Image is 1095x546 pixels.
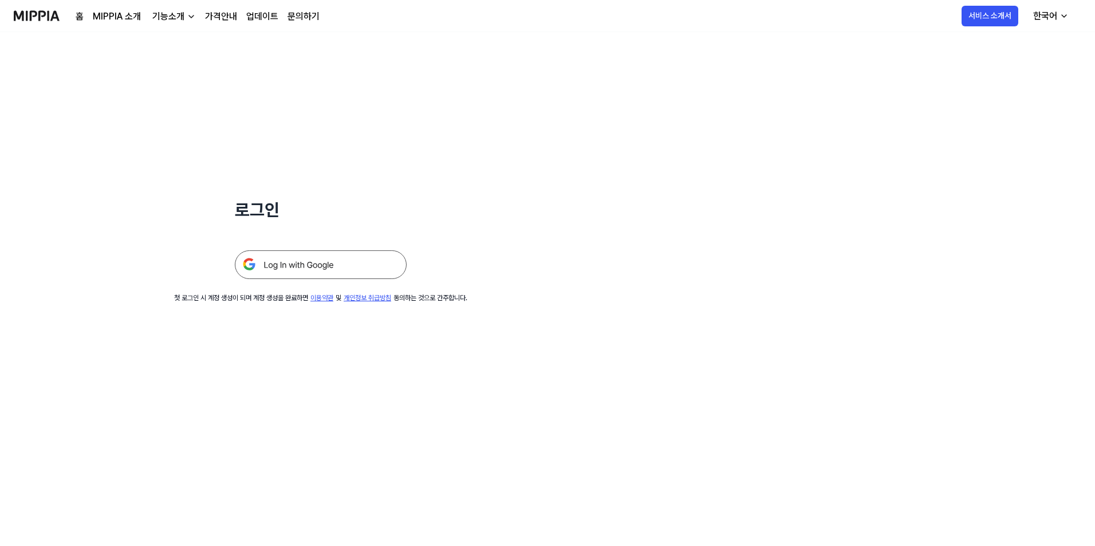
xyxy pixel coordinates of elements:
div: 기능소개 [150,10,187,23]
h1: 로그인 [235,197,407,223]
button: 서비스 소개서 [962,6,1018,26]
a: 홈 [76,10,84,23]
a: 개인정보 취급방침 [344,294,391,302]
a: MIPPIA 소개 [93,10,141,23]
img: 구글 로그인 버튼 [235,250,407,279]
div: 한국어 [1031,9,1059,23]
a: 업데이트 [246,10,278,23]
div: 첫 로그인 시 계정 생성이 되며 계정 생성을 완료하면 및 동의하는 것으로 간주합니다. [174,293,467,303]
button: 한국어 [1024,5,1076,28]
img: down [187,12,196,21]
a: 문의하기 [287,10,320,23]
a: 가격안내 [205,10,237,23]
a: 이용약관 [310,294,333,302]
button: 기능소개 [150,10,196,23]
